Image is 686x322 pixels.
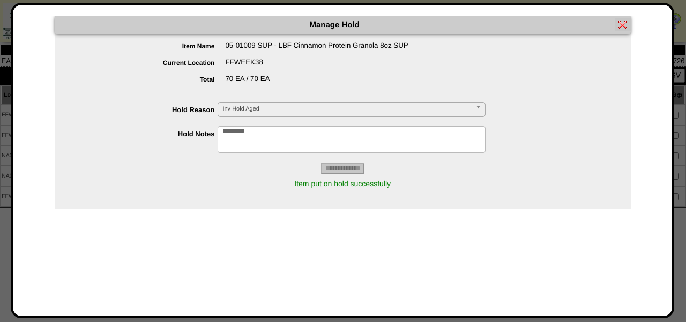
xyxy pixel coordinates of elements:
[76,41,631,58] div: 05-01009 SUP - LBF Cinnamon Protein Granola 8oz SUP
[76,75,631,91] div: 70 EA / 70 EA
[55,174,631,193] div: Item put on hold successfully
[76,58,631,75] div: FFWEEK38
[76,106,218,114] label: Hold Reason
[76,130,218,138] label: Hold Notes
[618,20,627,29] img: error.gif
[76,76,226,83] label: Total
[55,16,631,34] div: Manage Hold
[76,59,226,67] label: Current Location
[222,103,471,115] span: Inv Hold Aged
[76,42,226,50] label: Item Name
